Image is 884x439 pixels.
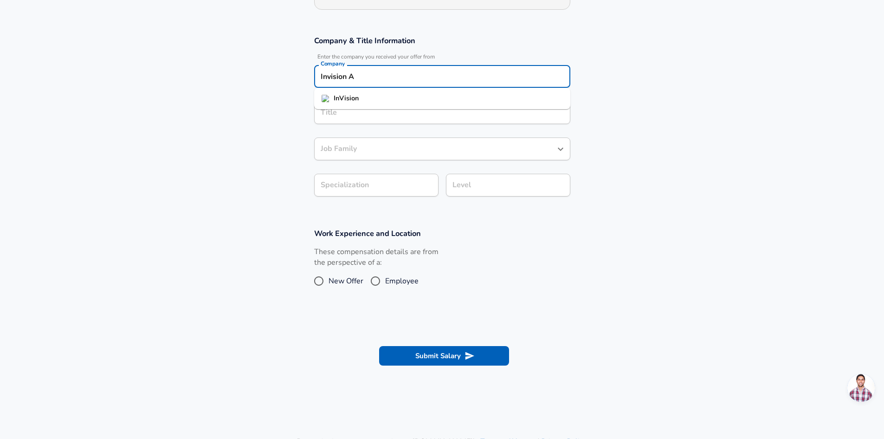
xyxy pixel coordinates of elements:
button: Open [554,143,567,156]
div: Open chat [847,374,875,402]
span: New Offer [329,275,363,287]
strong: InVision [334,93,359,103]
input: Specialization [314,174,439,197]
button: Submit Salary [379,346,509,366]
h3: Company & Title Information [314,35,570,46]
input: Software Engineer [318,105,566,120]
input: L3 [450,178,566,192]
label: These compensation details are from the perspective of a: [314,247,439,268]
input: Google [318,69,566,84]
img: invisionapp.com [322,95,330,102]
input: Software Engineer [318,142,552,156]
span: Employee [385,275,419,287]
h3: Work Experience and Location [314,228,570,239]
label: Company [321,61,345,66]
span: Enter the company you received your offer from [314,53,570,60]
